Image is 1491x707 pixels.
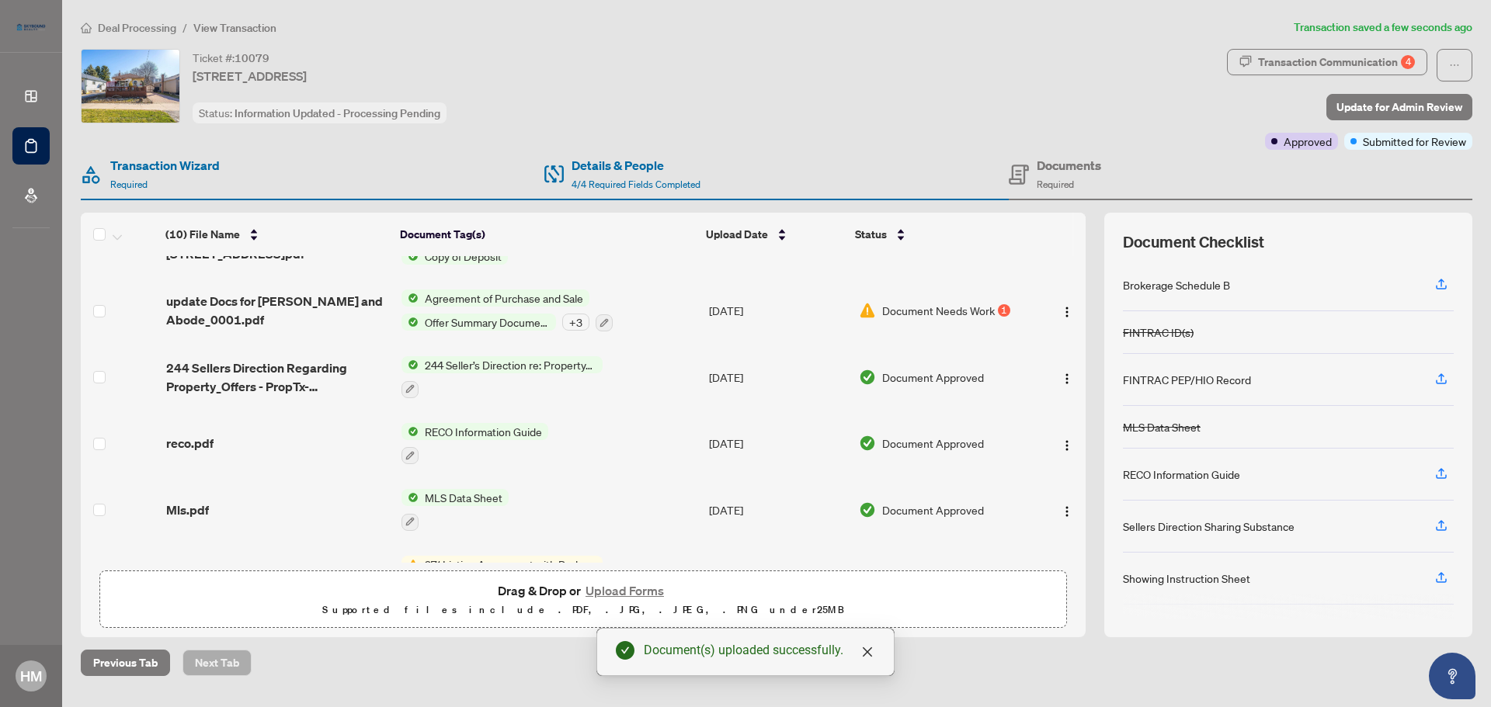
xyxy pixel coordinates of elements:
[1123,518,1295,535] div: Sellers Direction Sharing Substance
[166,292,389,329] span: update Docs for [PERSON_NAME] and Abode_0001.pdf
[1037,156,1101,175] h4: Documents
[401,423,419,440] img: Status Icon
[166,359,389,396] span: 244 Sellers Direction Regarding Property_Offers - PropTx-OREA_[DATE] 14_11_48.pdf
[1055,431,1079,456] button: Logo
[703,411,853,477] td: [DATE]
[1294,19,1472,36] article: Transaction saved a few seconds ago
[401,489,419,506] img: Status Icon
[166,434,214,452] span: reco.pdf
[419,289,589,307] span: Agreement of Purchase and Sale
[20,665,42,687] span: HM
[419,248,508,265] span: Copy of Deposit
[81,650,170,676] button: Previous Tab
[419,356,603,373] span: 244 Seller’s Direction re: Property/Offers
[401,489,509,531] button: Status IconMLS Data Sheet
[882,302,995,319] span: Document Needs Work
[110,156,220,175] h4: Transaction Wizard
[193,67,307,85] span: [STREET_ADDRESS]
[1037,178,1074,190] span: Required
[1123,231,1264,253] span: Document Checklist
[182,650,252,676] button: Next Tab
[861,646,874,658] span: close
[401,289,419,307] img: Status Icon
[419,314,556,331] span: Offer Summary Document
[1363,133,1466,150] span: Submitted for Review
[401,556,419,573] img: Status Icon
[193,49,269,67] div: Ticket #:
[12,19,50,35] img: logo
[703,543,853,610] td: [DATE]
[700,213,849,256] th: Upload Date
[1429,653,1475,699] button: Open asap
[703,277,853,344] td: [DATE]
[703,344,853,411] td: [DATE]
[572,178,700,190] span: 4/4 Required Fields Completed
[82,50,179,123] img: IMG-E12360730_1.jpg
[419,423,548,440] span: RECO Information Guide
[159,213,394,256] th: (10) File Name
[1284,133,1332,150] span: Approved
[998,304,1010,317] div: 1
[1258,50,1415,75] div: Transaction Communication
[1055,497,1079,522] button: Logo
[1061,439,1073,452] img: Logo
[100,571,1066,629] span: Drag & Drop orUpload FormsSupported files include .PDF, .JPG, .JPEG, .PNG under25MB
[1449,60,1460,71] span: ellipsis
[193,21,276,35] span: View Transaction
[644,641,875,660] div: Document(s) uploaded successfully.
[401,356,419,373] img: Status Icon
[572,156,700,175] h4: Details & People
[859,435,876,452] img: Document Status
[882,369,984,386] span: Document Approved
[93,650,158,675] span: Previous Tab
[109,601,1057,619] p: Supported files include .PDF, .JPG, .JPEG, .PNG under 25 MB
[419,556,603,573] span: 271 Listing Agreement with Brokerage Schedule A to Listing Agreement
[419,489,509,506] span: MLS Data Sheet
[1326,94,1472,120] button: Update for Admin Review
[859,302,876,319] img: Document Status
[616,641,634,660] span: check-circle
[98,21,176,35] span: Deal Processing
[1123,570,1250,587] div: Showing Instruction Sheet
[1061,373,1073,385] img: Logo
[855,226,887,243] span: Status
[849,213,1030,256] th: Status
[235,106,440,120] span: Information Updated - Processing Pending
[498,581,669,601] span: Drag & Drop or
[1227,49,1427,75] button: Transaction Communication4
[706,226,768,243] span: Upload Date
[401,314,419,331] img: Status Icon
[859,501,876,518] img: Document Status
[182,19,187,36] li: /
[1055,365,1079,390] button: Logo
[1055,298,1079,323] button: Logo
[1061,505,1073,518] img: Logo
[859,643,876,660] a: Close
[859,369,876,386] img: Document Status
[193,102,447,123] div: Status:
[882,501,984,518] span: Document Approved
[1123,276,1230,293] div: Brokerage Schedule B
[394,213,700,256] th: Document Tag(s)
[1123,371,1251,388] div: FINTRAC PEP/HIO Record
[81,23,92,33] span: home
[1123,466,1240,483] div: RECO Information Guide
[1123,418,1201,435] div: MLS Data Sheet
[166,501,209,519] span: Mls.pdf
[703,477,853,543] td: [DATE]
[401,289,613,331] button: Status IconAgreement of Purchase and SaleStatus IconOffer Summary Document+3
[562,314,589,331] div: + 3
[235,51,269,65] span: 10079
[1123,324,1194,341] div: FINTRAC ID(s)
[581,581,669,601] button: Upload Forms
[882,435,984,452] span: Document Approved
[1336,95,1462,120] span: Update for Admin Review
[165,226,240,243] span: (10) File Name
[1401,55,1415,69] div: 4
[401,356,603,398] button: Status Icon244 Seller’s Direction re: Property/Offers
[401,556,603,598] button: Status Icon271 Listing Agreement with Brokerage Schedule A to Listing Agreement
[110,178,148,190] span: Required
[1061,306,1073,318] img: Logo
[401,423,548,465] button: Status IconRECO Information Guide
[401,248,419,265] img: Status Icon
